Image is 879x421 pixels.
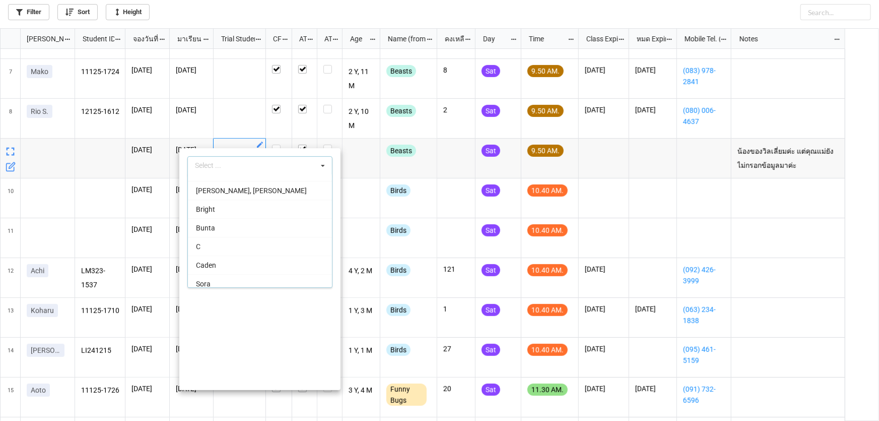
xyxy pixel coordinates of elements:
span: Sora [196,280,211,288]
span: Bright [196,205,215,213]
span: Caden [196,261,216,269]
span: C [196,243,200,251]
span: Bunta [196,224,215,232]
span: [PERSON_NAME], [PERSON_NAME] [196,187,307,195]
